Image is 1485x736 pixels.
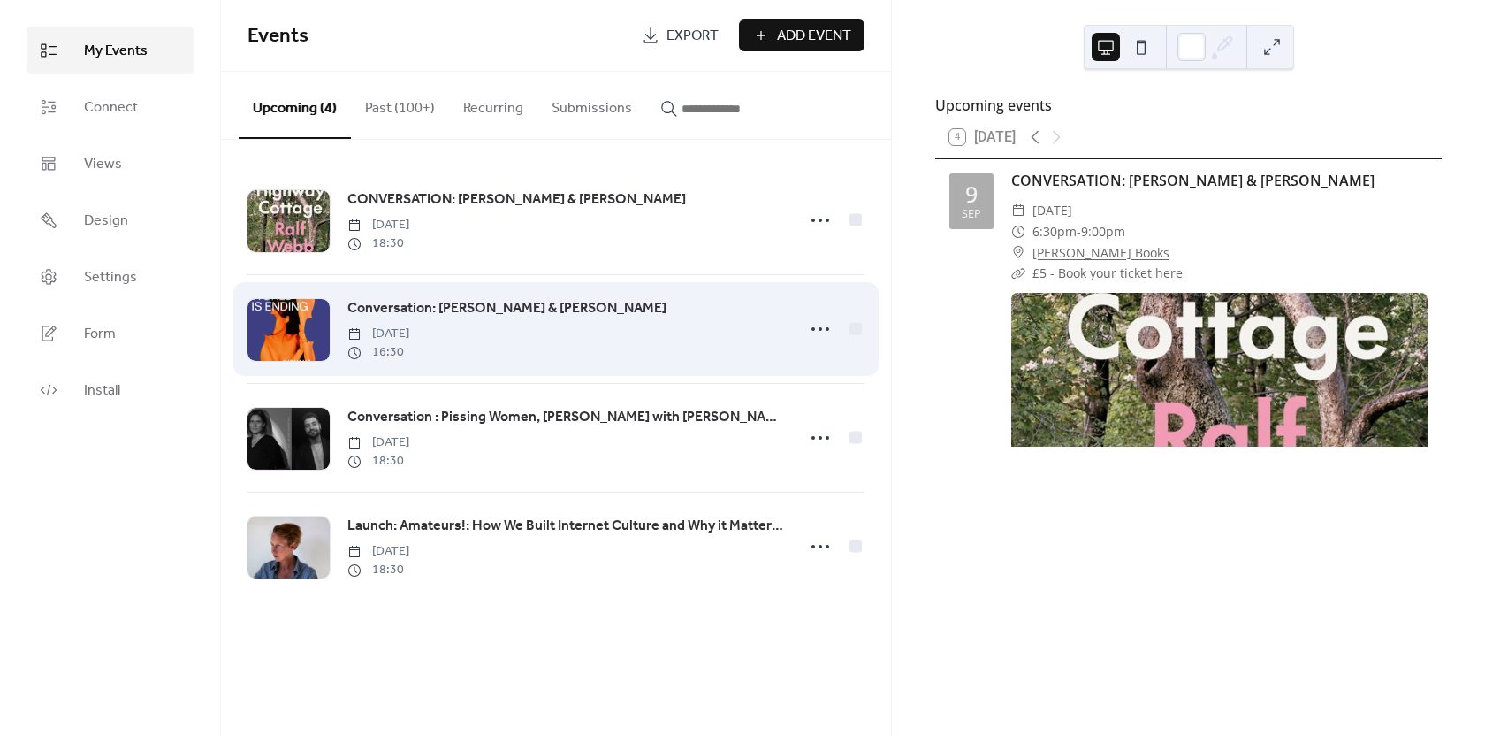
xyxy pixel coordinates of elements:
span: Install [84,380,120,402]
span: Conversation : Pissing Women, [PERSON_NAME] with [PERSON_NAME] Biabowe [PERSON_NAME] [347,407,785,428]
span: Settings [84,267,137,288]
span: Export [666,26,719,47]
span: 16:30 [347,343,409,362]
span: Add Event [777,26,851,47]
span: Connect [84,97,138,119]
a: CONVERSATION: [PERSON_NAME] & [PERSON_NAME] [347,188,686,211]
span: Form [84,324,116,345]
span: [DATE] [1032,200,1072,221]
span: My Events [84,41,148,62]
a: Views [27,140,194,188]
a: Form [27,310,194,357]
a: Design [27,196,194,244]
a: [PERSON_NAME] Books [1032,242,1169,264]
span: [DATE] [347,325,409,343]
a: CONVERSATION: [PERSON_NAME] & [PERSON_NAME] [1011,171,1375,190]
div: Upcoming events [935,95,1442,116]
span: - [1077,221,1081,242]
a: Export [628,19,732,51]
div: ​ [1011,200,1025,221]
span: CONVERSATION: [PERSON_NAME] & [PERSON_NAME] [347,189,686,211]
span: Conversation: [PERSON_NAME] & [PERSON_NAME] [347,298,666,319]
a: Conversation: [PERSON_NAME] & [PERSON_NAME] [347,297,666,320]
span: 6:30pm [1032,221,1077,242]
button: Add Event [739,19,864,51]
span: [DATE] [347,433,409,452]
span: Events [247,17,308,56]
a: Install [27,366,194,414]
a: £5 - Book your ticket here [1032,264,1183,281]
span: Design [84,211,128,232]
button: Past (100+) [351,72,449,137]
a: Settings [27,253,194,301]
span: 18:30 [347,561,409,579]
span: [DATE] [347,216,409,234]
div: ​ [1011,263,1025,284]
div: ​ [1011,242,1025,264]
a: Conversation : Pissing Women, [PERSON_NAME] with [PERSON_NAME] Biabowe [PERSON_NAME] [347,406,785,429]
a: My Events [27,27,194,74]
button: Recurring [449,72,537,137]
span: [DATE] [347,542,409,561]
div: 9 [965,183,978,205]
div: ​ [1011,221,1025,242]
span: 18:30 [347,452,409,471]
button: Upcoming (4) [239,72,351,139]
a: Connect [27,83,194,131]
span: 9:00pm [1081,221,1125,242]
a: Launch: Amateurs!: How We Built Internet Culture and Why it Matters by [PERSON_NAME] w/ [PERSON_N... [347,515,785,538]
span: Views [84,154,122,175]
span: 18:30 [347,234,409,253]
button: Submissions [537,72,646,137]
div: Sep [962,209,981,220]
span: Launch: Amateurs!: How We Built Internet Culture and Why it Matters by [PERSON_NAME] w/ [PERSON_N... [347,516,785,537]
